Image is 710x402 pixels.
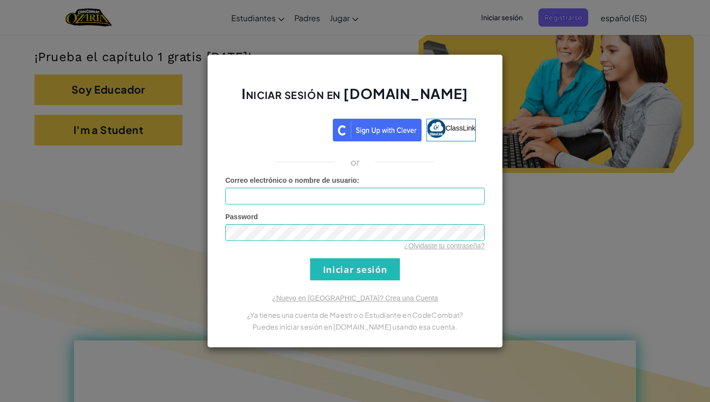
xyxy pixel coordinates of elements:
[507,10,700,159] iframe: Diálogo de Acceder con Google
[272,294,438,302] a: ¿Nuevo en [GEOGRAPHIC_DATA]? Crea una Cuenta
[234,118,328,139] div: Acceder con Google. Se abre en una pestaña nueva
[351,156,360,168] p: or
[229,118,333,139] iframe: Botón de Acceder con Google
[225,84,485,113] h2: Iniciar sesión en [DOMAIN_NAME]
[404,242,485,250] a: ¿Olvidaste tu contraseña?
[427,119,446,138] img: classlink-logo-small.png
[446,124,476,132] span: ClassLink
[333,119,422,141] img: clever_sso_button@2x.png
[234,119,328,141] a: Acceder con Google. Se abre en una pestaña nueva
[225,175,359,185] label: :
[225,213,258,221] span: Password
[225,176,357,184] span: Correo electrónico o nombre de usuario
[310,258,400,280] input: Iniciar sesión
[225,309,485,321] p: ¿Ya tienes una cuenta de Maestro o Estudiante en CodeCombat?
[225,321,485,333] p: Puedes iniciar sesión en [DOMAIN_NAME] usando esa cuenta.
